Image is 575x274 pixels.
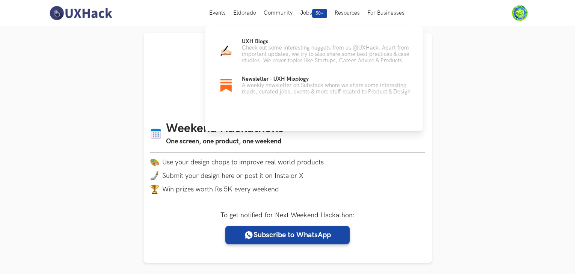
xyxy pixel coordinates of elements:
span: UXH Blogs [242,38,269,45]
li: Use your design chops to improve real world products [150,158,425,167]
img: trophy.png [150,185,159,194]
label: To get notified for Next Weekend Hackathon: [220,211,355,219]
img: Bulb [220,45,232,57]
h3: One screen, one product, one weekend [166,136,284,147]
a: Subscribe to WhatsApp [225,226,350,244]
span: Submit your design here or post it on Insta or X [162,172,303,180]
li: Win prizes worth Rs 5K every weekend [150,185,425,194]
p: Check out some interesting nuggets from us @UXHack. Apart from important updates, we try to also ... [242,45,411,64]
p: A weekly newsletter on Substack where we share some interesting reads, curated jobs, events & mor... [242,82,411,95]
span: 50+ [312,9,327,18]
img: Your profile pic [512,5,528,21]
img: Substack icon [220,79,232,92]
img: mobile-in-hand.png [150,171,159,180]
img: Calendar icon [150,128,161,140]
a: BulbUXH BlogsCheck out some interesting nuggets from us @UXHack. Apart from important updates, we... [217,38,411,64]
a: Substack iconNewsletter - UXH MixologyA weekly newsletter on Substack where we share some interes... [217,76,411,95]
h1: Weekend Hackathons [166,122,284,136]
span: Newsletter - UXH Mixology [242,76,309,82]
img: UXHack-logo.png [47,5,114,21]
img: palette.png [150,158,159,167]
